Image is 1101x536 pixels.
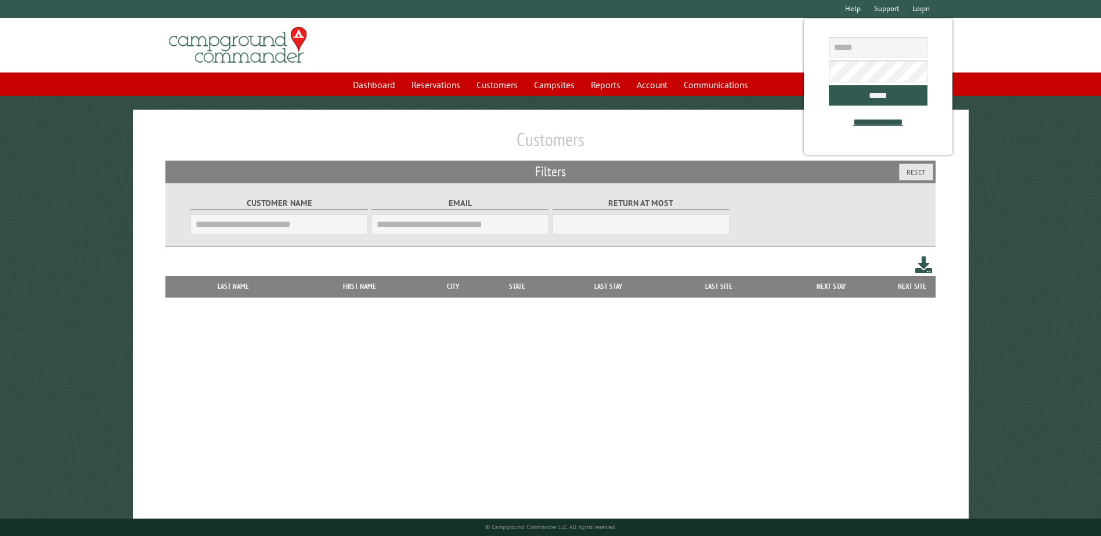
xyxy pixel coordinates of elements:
[553,276,665,297] th: Last Stay
[527,74,582,96] a: Campsites
[405,74,467,96] a: Reservations
[424,276,482,297] th: City
[171,276,295,297] th: Last Name
[346,74,402,96] a: Dashboard
[295,276,424,297] th: First Name
[165,128,935,160] h1: Customers
[889,276,936,297] th: Next Site
[190,197,367,210] label: Customer Name
[774,276,889,297] th: Next Stay
[470,74,525,96] a: Customers
[165,23,311,68] img: Campground Commander
[165,161,935,183] h2: Filters
[482,276,553,297] th: State
[371,197,548,210] label: Email
[553,197,730,210] label: Return at most
[915,254,932,276] a: Download this customer list (.csv)
[677,74,755,96] a: Communications
[899,164,933,180] button: Reset
[664,276,773,297] th: Last Site
[584,74,627,96] a: Reports
[485,523,616,531] small: © Campground Commander LLC. All rights reserved.
[630,74,674,96] a: Account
